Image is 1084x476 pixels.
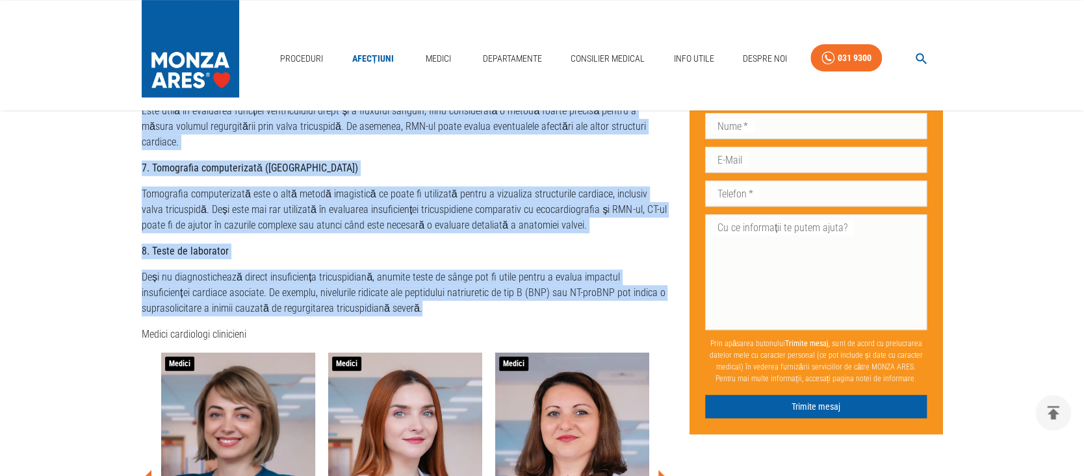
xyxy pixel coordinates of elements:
p: Deși nu diagnostichează direct insuficiența tricuspidiană, anumite teste de sânge pot fi utile pe... [142,269,669,316]
button: Trimite mesaj [705,395,927,419]
p: Prin apăsarea butonului , sunt de acord cu prelucrarea datelor mele cu caracter personal (ce pot ... [705,332,927,390]
p: Tomografia computerizată este o altă metodă imagistică ce poate fi utilizată pentru a vizualiza s... [142,186,669,233]
strong: 8. Teste de laborator [142,245,229,257]
p: Medici cardiologi clinicieni [142,327,669,342]
a: Despre Noi [738,45,792,72]
a: 031 9300 [810,44,882,72]
a: Consilier Medical [565,45,650,72]
a: Proceduri [275,45,328,72]
b: Trimite mesaj [785,339,829,348]
p: RMN-ul cardiac este o investigație imagistică avansată care poate oferi informații detaliate desp... [142,88,669,150]
span: Medici [499,357,528,371]
strong: 7. Tomografia computerizată ([GEOGRAPHIC_DATA]) [142,162,358,174]
span: Medici [332,357,361,371]
a: Afecțiuni [347,45,399,72]
span: Medici [165,357,194,371]
a: Departamente [477,45,547,72]
a: Medici [417,45,459,72]
button: delete [1035,395,1071,431]
a: Info Utile [668,45,719,72]
div: 031 9300 [837,50,871,66]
